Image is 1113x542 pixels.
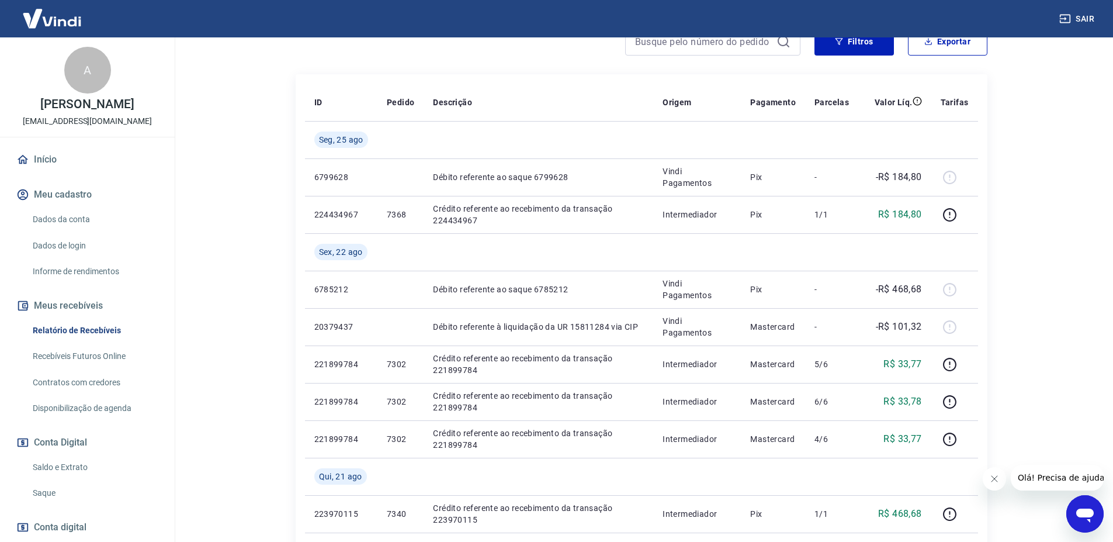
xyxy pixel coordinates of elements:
[1011,465,1104,491] iframe: Message from company
[908,27,987,56] button: Exportar
[314,433,368,445] p: 221899784
[663,508,731,520] p: Intermediador
[814,209,849,220] p: 1/1
[314,508,368,520] p: 223970115
[28,234,161,258] a: Dados de login
[64,47,111,94] div: A
[1057,8,1099,30] button: Sair
[28,319,161,343] a: Relatório de Recebíveis
[319,134,363,146] span: Seg, 25 ago
[28,481,161,505] a: Saque
[28,260,161,284] a: Informe de rendimentos
[814,27,894,56] button: Filtros
[663,209,731,220] p: Intermediador
[314,171,368,183] p: 6799628
[814,358,849,370] p: 5/6
[941,96,969,108] p: Tarifas
[875,96,913,108] p: Valor Líq.
[750,209,796,220] p: Pix
[28,455,161,479] a: Saldo e Extrato
[663,278,731,301] p: Vindi Pagamentos
[387,508,414,520] p: 7340
[814,396,849,408] p: 6/6
[1066,495,1104,533] iframe: Button to launch messaging window
[983,467,1006,491] iframe: Close message
[878,208,922,222] p: R$ 184,80
[14,1,90,36] img: Vindi
[814,321,849,333] p: -
[387,433,414,445] p: 7302
[750,433,796,445] p: Mastercard
[28,396,161,420] a: Disponibilização de agenda
[433,353,644,376] p: Crédito referente ao recebimento da transação 221899784
[28,371,161,395] a: Contratos com credores
[433,203,644,226] p: Crédito referente ao recebimento da transação 224434967
[314,209,368,220] p: 224434967
[14,182,161,208] button: Meu cadastro
[750,358,796,370] p: Mastercard
[750,321,796,333] p: Mastercard
[750,396,796,408] p: Mastercard
[663,396,731,408] p: Intermediador
[814,171,849,183] p: -
[876,282,922,296] p: -R$ 468,68
[663,96,691,108] p: Origem
[814,284,849,295] p: -
[387,358,414,370] p: 7302
[7,8,98,18] span: Olá! Precisa de ajuda?
[433,284,644,295] p: Débito referente ao saque 6785212
[433,96,472,108] p: Descrição
[23,115,152,127] p: [EMAIL_ADDRESS][DOMAIN_NAME]
[387,396,414,408] p: 7302
[314,321,368,333] p: 20379437
[387,96,414,108] p: Pedido
[883,395,921,409] p: R$ 33,78
[14,430,161,455] button: Conta Digital
[34,519,86,536] span: Conta digital
[883,432,921,446] p: R$ 33,77
[883,357,921,371] p: R$ 33,77
[319,471,362,482] span: Qui, 21 ago
[750,171,796,183] p: Pix
[314,96,323,108] p: ID
[876,170,922,184] p: -R$ 184,80
[814,508,849,520] p: 1/1
[14,515,161,540] a: Conta digital
[663,358,731,370] p: Intermediador
[878,507,922,521] p: R$ 468,68
[319,246,363,258] span: Sex, 22 ago
[433,321,644,333] p: Débito referente à liquidação da UR 15811284 via CIP
[750,508,796,520] p: Pix
[433,171,644,183] p: Débito referente ao saque 6799628
[663,315,731,339] p: Vindi Pagamentos
[663,165,731,189] p: Vindi Pagamentos
[750,96,796,108] p: Pagamento
[433,502,644,526] p: Crédito referente ao recebimento da transação 223970115
[876,320,922,334] p: -R$ 101,32
[314,358,368,370] p: 221899784
[314,396,368,408] p: 221899784
[14,293,161,319] button: Meus recebíveis
[433,427,644,451] p: Crédito referente ao recebimento da transação 221899784
[635,33,772,50] input: Busque pelo número do pedido
[14,147,161,172] a: Início
[814,96,849,108] p: Parcelas
[663,433,731,445] p: Intermediador
[28,344,161,368] a: Recebíveis Futuros Online
[814,433,849,445] p: 4/6
[433,390,644,413] p: Crédito referente ao recebimento da transação 221899784
[387,209,414,220] p: 7368
[750,284,796,295] p: Pix
[28,208,161,232] a: Dados da conta
[40,98,134,111] p: [PERSON_NAME]
[314,284,368,295] p: 6785212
